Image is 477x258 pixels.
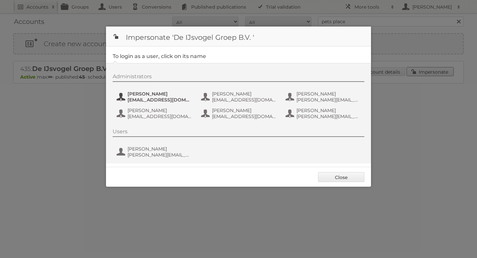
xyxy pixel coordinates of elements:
span: [EMAIL_ADDRESS][DOMAIN_NAME] [128,113,192,119]
div: Administrators [113,73,364,82]
span: [PERSON_NAME] [128,146,192,152]
button: [PERSON_NAME] [EMAIL_ADDRESS][DOMAIN_NAME] [200,90,278,103]
span: [PERSON_NAME][EMAIL_ADDRESS][DOMAIN_NAME] [128,152,192,158]
button: [PERSON_NAME] [PERSON_NAME][EMAIL_ADDRESS][DOMAIN_NAME] [116,145,194,159]
span: [PERSON_NAME] [212,107,276,113]
span: [PERSON_NAME][EMAIL_ADDRESS][DOMAIN_NAME] [296,97,361,103]
button: [PERSON_NAME] [PERSON_NAME][EMAIL_ADDRESS][DOMAIN_NAME] [285,90,363,103]
span: [EMAIL_ADDRESS][DOMAIN_NAME] [128,97,192,103]
div: Users [113,128,364,137]
button: [PERSON_NAME] [PERSON_NAME][EMAIL_ADDRESS][DOMAIN_NAME] [285,107,363,120]
span: [PERSON_NAME][EMAIL_ADDRESS][DOMAIN_NAME] [296,113,361,119]
span: [PERSON_NAME] [128,107,192,113]
span: [EMAIL_ADDRESS][DOMAIN_NAME] [212,97,276,103]
span: [EMAIL_ADDRESS][DOMAIN_NAME] [212,113,276,119]
legend: To login as a user, click on its name [113,53,206,59]
span: [PERSON_NAME] [296,91,361,97]
span: [PERSON_NAME] [212,91,276,97]
button: [PERSON_NAME] [EMAIL_ADDRESS][DOMAIN_NAME] [116,90,194,103]
span: [PERSON_NAME] [128,91,192,97]
h1: Impersonate 'De IJsvogel Groep B.V. ' [106,27,371,46]
button: [PERSON_NAME] [EMAIL_ADDRESS][DOMAIN_NAME] [200,107,278,120]
span: [PERSON_NAME] [296,107,361,113]
a: Close [318,172,364,182]
button: [PERSON_NAME] [EMAIL_ADDRESS][DOMAIN_NAME] [116,107,194,120]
